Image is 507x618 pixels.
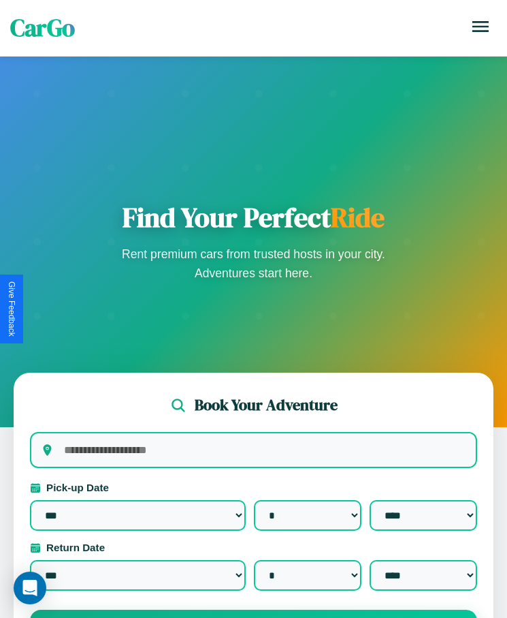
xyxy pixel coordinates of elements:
label: Return Date [30,542,477,553]
span: Ride [331,199,385,236]
h2: Book Your Adventure [195,395,338,416]
p: Rent premium cars from trusted hosts in your city. Adventures start here. [118,245,390,283]
div: Give Feedback [7,281,16,337]
label: Pick-up Date [30,482,477,493]
div: Open Intercom Messenger [14,572,46,604]
span: CarGo [10,12,75,44]
h1: Find Your Perfect [118,201,390,234]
